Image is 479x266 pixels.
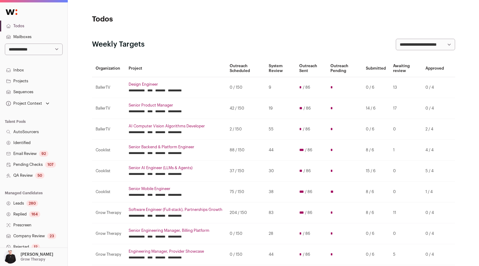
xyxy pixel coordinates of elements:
[422,182,448,202] td: 1 / 4
[129,186,222,191] a: Senior Mobile Engineer
[45,162,56,168] div: 107
[92,15,213,24] h1: Todos
[21,257,45,262] p: Grow Therapy
[129,228,222,233] a: Senior Engineering Manager, Billing Platform
[389,60,422,77] th: Awaiting review
[422,244,448,265] td: 0 / 4
[422,161,448,182] td: 5 / 4
[226,182,265,202] td: 75 / 150
[422,77,448,98] td: 0 / 4
[265,161,296,182] td: 30
[389,77,422,98] td: 13
[226,119,265,140] td: 2 / 150
[92,182,125,202] td: Cooklist
[362,140,389,161] td: 8 / 6
[2,250,54,264] button: Open dropdown
[5,101,42,106] div: Project Context
[362,119,389,140] td: 0 / 6
[129,103,222,108] a: Senior Product Manager
[92,60,125,77] th: Organization
[265,119,296,140] td: 55
[226,202,265,223] td: 204 / 150
[389,223,422,244] td: 0
[389,202,422,223] td: 11
[92,202,125,223] td: Grow Therapy
[129,207,222,212] a: Software Engineer (Full-stack), Partnerships Growth
[92,223,125,244] td: Grow Therapy
[303,231,310,236] span: / 86
[92,161,125,182] td: Cooklist
[226,98,265,119] td: 42 / 150
[362,202,389,223] td: 8 / 6
[4,250,17,264] img: 9240684-medium_jpg
[39,151,48,157] div: 92
[362,223,389,244] td: 0 / 6
[29,211,40,217] div: 164
[92,77,125,98] td: BallerTV
[303,169,311,173] span: / 86
[125,60,226,77] th: Project
[362,98,389,119] td: 14 / 6
[305,189,312,194] span: / 86
[226,77,265,98] td: 0 / 150
[362,77,389,98] td: 0 / 6
[422,98,448,119] td: 0 / 4
[303,127,310,132] span: / 86
[422,223,448,244] td: 0 / 4
[26,200,38,206] div: 280
[362,60,389,77] th: Submitted
[226,244,265,265] td: 0 / 150
[31,244,40,250] div: 12
[303,85,310,90] span: / 86
[2,6,21,18] img: Wellfound
[422,119,448,140] td: 2 / 4
[129,124,222,129] a: AI Computer Vision Algorithms Developer
[21,252,53,257] p: [PERSON_NAME]
[226,60,265,77] th: Outreach Scheduled
[129,249,222,254] a: Engineering Manager, Provider Showcase
[327,60,362,77] th: Outreach Pending
[226,223,265,244] td: 0 / 150
[265,223,296,244] td: 28
[362,244,389,265] td: 0 / 6
[305,148,312,153] span: / 86
[129,145,222,149] a: Senior Backend & Platform Engineer
[389,182,422,202] td: 0
[226,140,265,161] td: 88 / 150
[47,233,56,239] div: 23
[389,119,422,140] td: 0
[265,140,296,161] td: 44
[265,77,296,98] td: 9
[303,252,310,257] span: / 86
[5,99,51,108] button: Open dropdown
[422,202,448,223] td: 0 / 4
[422,140,448,161] td: 4 / 4
[305,210,312,215] span: / 86
[129,166,222,170] a: Senior AI Engineer (LLMs & Agents)
[92,140,125,161] td: Cooklist
[35,172,44,179] div: 50
[389,140,422,161] td: 1
[265,182,296,202] td: 38
[422,60,448,77] th: Approved
[265,202,296,223] td: 83
[389,161,422,182] td: 0
[296,60,327,77] th: Outreach Sent
[226,161,265,182] td: 37 / 150
[129,82,222,87] a: Design Engineer
[362,161,389,182] td: 15 / 6
[265,60,296,77] th: System Review
[389,244,422,265] td: 5
[92,119,125,140] td: BallerTV
[265,244,296,265] td: 44
[92,40,145,49] h2: Weekly Targets
[362,182,389,202] td: 8 / 6
[389,98,422,119] td: 17
[303,106,311,111] span: / 86
[265,98,296,119] td: 19
[92,98,125,119] td: BallerTV
[92,244,125,265] td: Grow Therapy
